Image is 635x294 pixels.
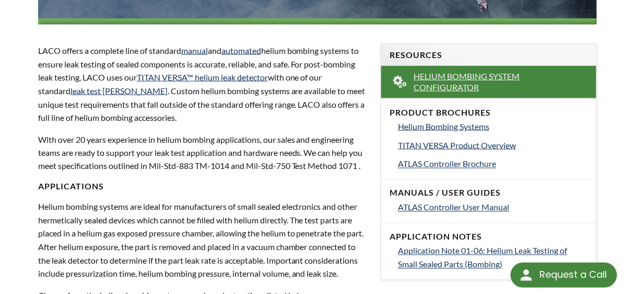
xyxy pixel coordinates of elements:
[381,66,596,98] a: Helium Bombing System Configurator
[390,232,588,243] h4: Application Notes
[398,202,509,212] span: ATLAS Controller User Manual
[70,86,168,96] a: leak test [PERSON_NAME]
[390,107,588,118] h4: Product Brochures
[398,201,588,214] a: ATLAS Controller User Manual
[398,246,567,269] span: Application Note 01-06: Helium Leak Testing of Small Sealed Parts (Bombing)
[390,50,588,61] h4: Resources
[398,139,588,152] a: TITAN VERSA Product Overview
[38,133,369,173] p: With over 20 years experience in helium bombing applications, our sales and engineering teams are...
[398,121,489,131] span: Helium Bombing Systems
[511,263,617,288] div: Request a Call
[518,267,535,284] img: round button
[38,44,369,125] p: LACO offers a complete line of standard and helium bombing systems to ensure leak testing of seal...
[181,46,208,55] a: manual
[390,188,588,199] h4: Manuals / User Guides
[398,140,516,150] span: TITAN VERSA Product Overview
[539,263,607,287] div: Request a Call
[398,157,588,171] a: ATLAS Controller Brochure
[414,71,566,93] span: Helium Bombing System Configurator
[137,72,268,82] a: TITAN VERSA™ helium leak detector
[398,120,588,133] a: Helium Bombing Systems
[38,182,369,193] h4: Applications
[221,46,261,55] a: automated
[398,159,496,169] span: ATLAS Controller Brochure
[38,200,369,281] p: Helium bombing systems are ideal for manufacturers of small sealed electronics and other hermetic...
[398,244,588,271] a: Application Note 01-06: Helium Leak Testing of Small Sealed Parts (Bombing)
